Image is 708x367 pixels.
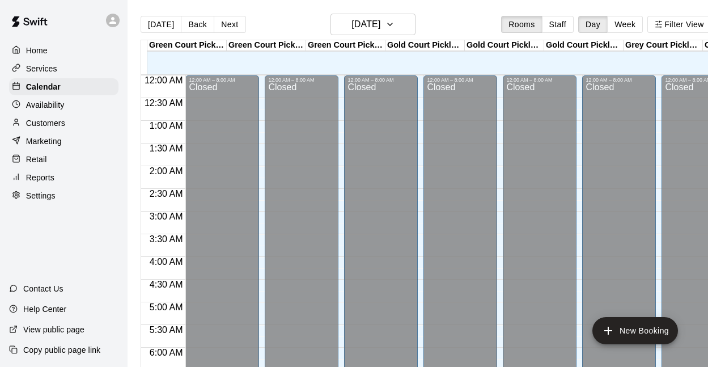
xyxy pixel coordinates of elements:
[9,42,118,59] a: Home
[607,16,643,33] button: Week
[141,16,181,33] button: [DATE]
[26,117,65,129] p: Customers
[147,40,227,51] div: Green Court Pickleball #1
[9,115,118,132] a: Customers
[147,166,186,176] span: 2:00 AM
[306,40,385,51] div: Green Court Pickleball #3
[23,324,84,335] p: View public page
[592,317,678,344] button: add
[147,325,186,335] span: 5:30 AM
[9,151,118,168] a: Retail
[9,60,118,77] a: Services
[578,16,608,33] button: Day
[427,77,494,83] div: 12:00 AM – 8:00 AM
[26,172,54,183] p: Reports
[9,96,118,113] a: Availability
[181,16,214,33] button: Back
[147,189,186,199] span: 2:30 AM
[23,344,100,356] p: Copy public page link
[147,348,186,357] span: 6:00 AM
[147,121,186,130] span: 1:00 AM
[586,77,652,83] div: 12:00 AM – 8:00 AM
[624,40,703,51] div: Grey Court Pickleball #1
[23,303,66,315] p: Help Center
[147,280,186,289] span: 4:30 AM
[506,77,573,83] div: 12:00 AM – 8:00 AM
[542,16,574,33] button: Staff
[544,40,624,51] div: Gold Court Pickleball #3
[351,16,380,32] h6: [DATE]
[9,133,118,150] a: Marketing
[142,98,186,108] span: 12:30 AM
[9,169,118,186] a: Reports
[9,187,118,204] a: Settings
[26,190,56,201] p: Settings
[189,77,256,83] div: 12:00 AM – 8:00 AM
[23,283,63,294] p: Contact Us
[26,136,62,147] p: Marketing
[147,234,186,244] span: 3:30 AM
[26,45,48,56] p: Home
[214,16,245,33] button: Next
[26,154,47,165] p: Retail
[147,144,186,153] span: 1:30 AM
[227,40,306,51] div: Green Court Pickleball #2
[26,99,65,111] p: Availability
[347,77,414,83] div: 12:00 AM – 8:00 AM
[147,257,186,267] span: 4:00 AM
[501,16,542,33] button: Rooms
[465,40,544,51] div: Gold Court Pickleball #2
[147,212,186,221] span: 3:00 AM
[26,81,61,92] p: Calendar
[268,77,335,83] div: 12:00 AM – 8:00 AM
[26,63,57,74] p: Services
[147,302,186,312] span: 5:00 AM
[9,78,118,95] a: Calendar
[330,14,416,35] button: [DATE]
[142,75,186,85] span: 12:00 AM
[385,40,465,51] div: Gold Court Pickleball #1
